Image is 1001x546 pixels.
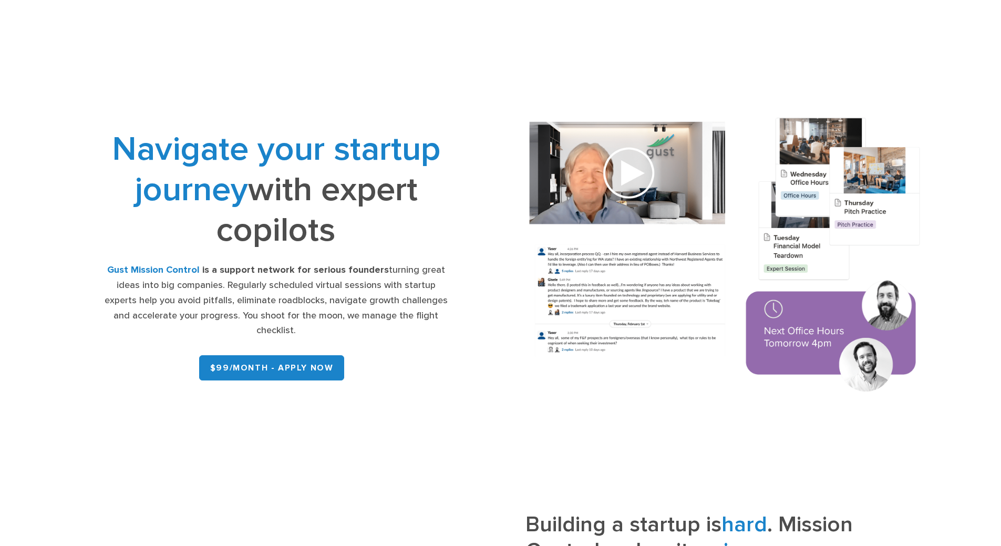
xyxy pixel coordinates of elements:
a: $99/month - APPLY NOW [199,355,345,380]
h1: with expert copilots [102,129,449,250]
span: Navigate your startup journey [112,129,440,210]
strong: is a support network for serious founders [202,264,389,275]
strong: Gust Mission Control [107,264,200,275]
img: Composition of calendar events, a video call presentation, and chat rooms [509,102,942,411]
div: turning great ideas into big companies. Regularly scheduled virtual sessions with startup experts... [102,263,449,338]
span: hard [721,511,767,538]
